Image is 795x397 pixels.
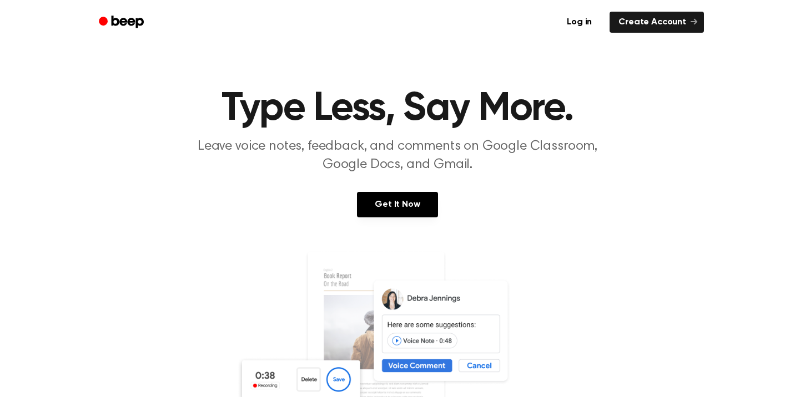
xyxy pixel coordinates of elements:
[610,12,704,33] a: Create Account
[184,138,611,174] p: Leave voice notes, feedback, and comments on Google Classroom, Google Docs, and Gmail.
[113,89,682,129] h1: Type Less, Say More.
[91,12,154,33] a: Beep
[556,9,603,35] a: Log in
[357,192,437,217] a: Get It Now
